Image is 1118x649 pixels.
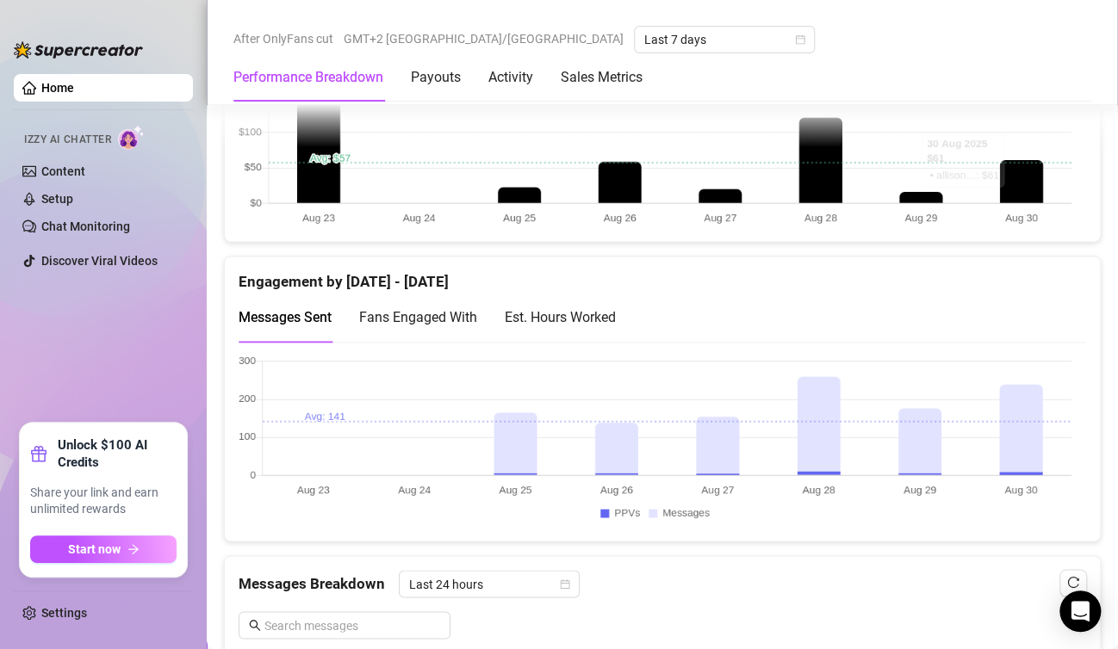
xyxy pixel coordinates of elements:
a: Content [41,164,85,178]
div: Engagement by [DATE] - [DATE] [239,257,1086,294]
span: Fans Engaged With [359,309,477,325]
span: Izzy AI Chatter [24,132,111,148]
div: Messages Breakdown [239,570,1086,597]
a: Chat Monitoring [41,219,130,233]
button: Start nowarrow-right [30,535,177,563]
a: Setup [41,192,73,206]
a: Discover Viral Videos [41,254,158,268]
img: logo-BBDzfeDw.svg [14,41,143,59]
span: reload [1067,576,1079,588]
div: Est. Hours Worked [505,306,616,328]
span: Start now [68,542,121,556]
div: Payouts [411,67,461,88]
span: Share your link and earn unlimited rewards [30,485,177,518]
span: arrow-right [127,543,140,555]
div: Activity [488,67,533,88]
img: AI Chatter [118,125,145,150]
span: GMT+2 [GEOGRAPHIC_DATA]/[GEOGRAPHIC_DATA] [344,26,624,52]
span: After OnlyFans cut [233,26,333,52]
span: calendar [560,578,570,589]
span: search [249,619,261,631]
div: Open Intercom Messenger [1059,590,1101,632]
span: Messages Sent [239,309,332,325]
a: Settings [41,606,87,620]
strong: Unlock $100 AI Credits [58,436,177,471]
span: Last 24 hours [409,571,569,596]
div: Performance Breakdown [233,67,383,88]
div: Sales Metrics [561,67,643,88]
span: calendar [795,34,805,45]
span: gift [30,445,47,462]
input: Search messages [264,615,440,634]
a: Home [41,81,74,95]
span: Last 7 days [644,27,804,53]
